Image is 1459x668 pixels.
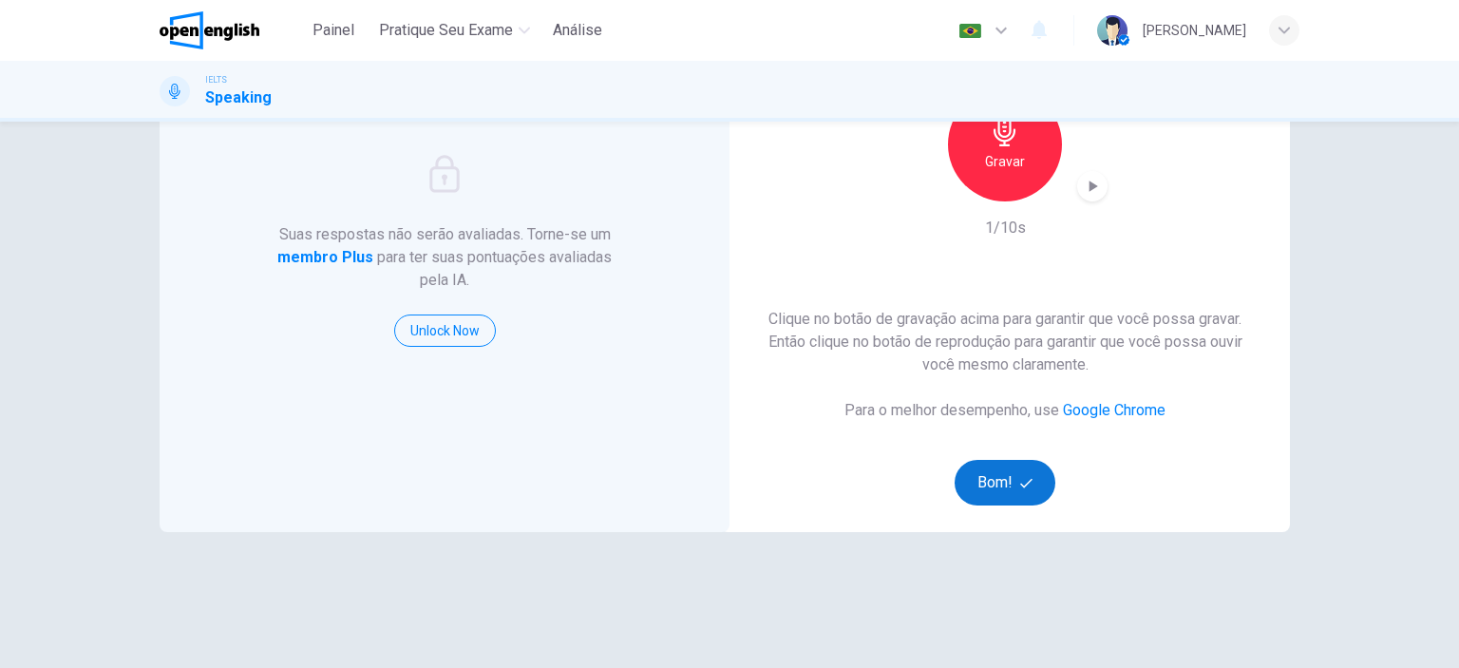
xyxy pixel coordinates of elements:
[844,399,1165,422] h6: Para o melhor desempenho, use
[985,150,1025,173] h6: Gravar
[205,86,272,109] h1: Speaking
[1063,401,1165,419] a: Google Chrome
[274,223,616,292] h6: Suas respostas não serão avaliadas. Torne-se um para ter suas pontuações avaliadas pela IA.
[750,308,1260,376] h6: Clique no botão de gravação acima para garantir que você possa gravar. Então clique no botão de r...
[958,24,982,38] img: pt
[160,11,303,49] a: OpenEnglish logo
[1143,19,1246,42] div: [PERSON_NAME]
[985,217,1026,239] h6: 1/10s
[371,13,538,48] button: Pratique seu exame
[303,13,364,48] button: Painel
[553,19,602,42] span: Análise
[313,19,354,42] span: Painel
[1097,15,1127,46] img: Profile picture
[379,19,513,42] span: Pratique seu exame
[948,87,1062,201] button: Gravar
[545,13,610,48] button: Análise
[955,460,1056,506] button: Bom!
[394,315,496,347] button: Unlock Now
[277,248,373,266] strong: membro Plus
[205,73,227,86] span: IELTS
[160,11,259,49] img: OpenEnglish logo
